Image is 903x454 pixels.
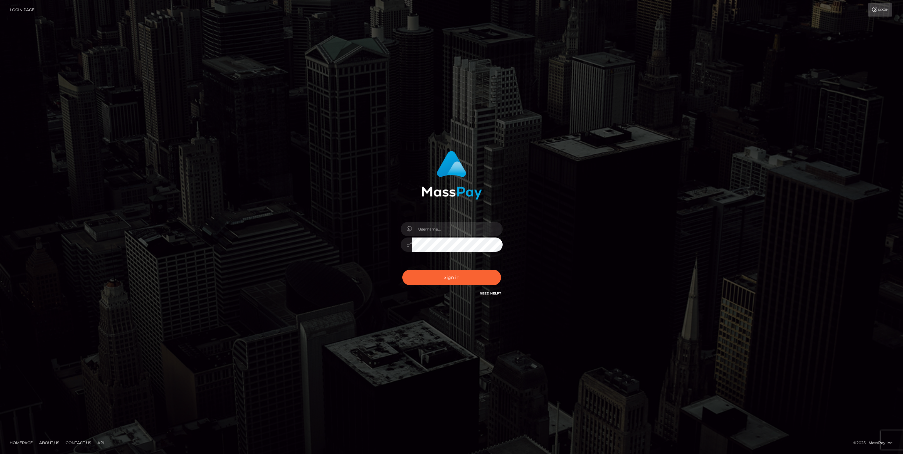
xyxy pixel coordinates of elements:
[95,438,107,448] a: API
[868,3,892,17] a: Login
[402,270,501,285] button: Sign in
[7,438,35,448] a: Homepage
[10,3,34,17] a: Login Page
[480,291,501,295] a: Need Help?
[412,222,503,236] input: Username...
[421,151,482,200] img: MassPay Login
[37,438,62,448] a: About Us
[63,438,94,448] a: Contact Us
[853,439,898,446] div: © 2025 , MassPay Inc.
